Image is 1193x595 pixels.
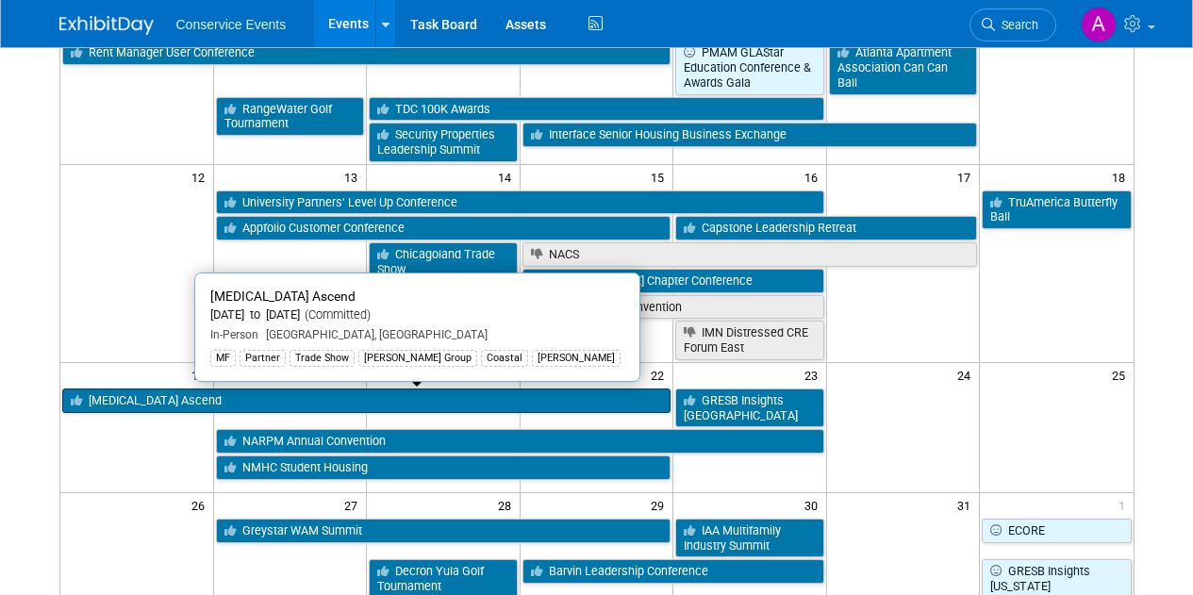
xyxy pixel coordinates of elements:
[982,519,1131,543] a: ECORE
[216,519,671,543] a: Greystar WAM Summit
[522,242,978,267] a: NACS
[342,165,366,189] span: 13
[532,350,621,367] div: [PERSON_NAME]
[190,493,213,517] span: 26
[675,388,824,427] a: GRESB Insights [GEOGRAPHIC_DATA]
[1110,165,1134,189] span: 18
[290,350,355,367] div: Trade Show
[216,97,365,136] a: RangeWater Golf Tournament
[1110,363,1134,387] span: 25
[176,17,287,32] span: Conservice Events
[369,97,824,122] a: TDC 100K Awards
[258,328,488,341] span: [GEOGRAPHIC_DATA], [GEOGRAPHIC_DATA]
[216,190,824,215] a: University Partners’ Level Up Conference
[955,363,979,387] span: 24
[210,350,236,367] div: MF
[522,123,978,147] a: Interface Senior Housing Business Exchange
[522,295,824,320] a: SDMHA State Convention
[358,350,477,367] div: [PERSON_NAME] Group
[216,455,671,480] a: NMHC Student Housing
[369,242,518,281] a: Chicagoland Trade Show
[829,41,978,94] a: Atlanta Apartment Association Can Can Ball
[342,493,366,517] span: 27
[59,16,154,35] img: ExhibitDay
[210,289,356,304] span: [MEDICAL_DATA] Ascend
[369,123,518,161] a: Security Properties Leadership Summit
[300,307,371,322] span: (Committed)
[481,350,528,367] div: Coastal
[522,559,824,584] a: Barvin Leadership Conference
[62,41,671,65] a: Rent Manager User Conference
[803,363,826,387] span: 23
[649,165,672,189] span: 15
[969,8,1056,41] a: Search
[1117,493,1134,517] span: 1
[210,328,258,341] span: In-Person
[62,388,671,413] a: [MEDICAL_DATA] Ascend
[955,493,979,517] span: 31
[955,165,979,189] span: 17
[522,269,824,293] a: NRHC [US_STATE] Chapter Conference
[240,350,286,367] div: Partner
[190,165,213,189] span: 12
[496,165,520,189] span: 14
[216,429,824,454] a: NARPM Annual Convention
[675,41,824,94] a: PMAM GLAStar Education Conference & Awards Gala
[675,216,977,240] a: Capstone Leadership Retreat
[675,519,824,557] a: IAA Multifamily Industry Summit
[190,363,213,387] span: 19
[210,307,624,323] div: [DATE] to [DATE]
[995,18,1038,32] span: Search
[496,493,520,517] span: 28
[675,321,824,359] a: IMN Distressed CRE Forum East
[1081,7,1117,42] img: Amanda Terrano
[803,493,826,517] span: 30
[649,493,672,517] span: 29
[982,190,1131,229] a: TruAmerica Butterfly Ball
[803,165,826,189] span: 16
[216,216,671,240] a: Appfolio Customer Conference
[649,363,672,387] span: 22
